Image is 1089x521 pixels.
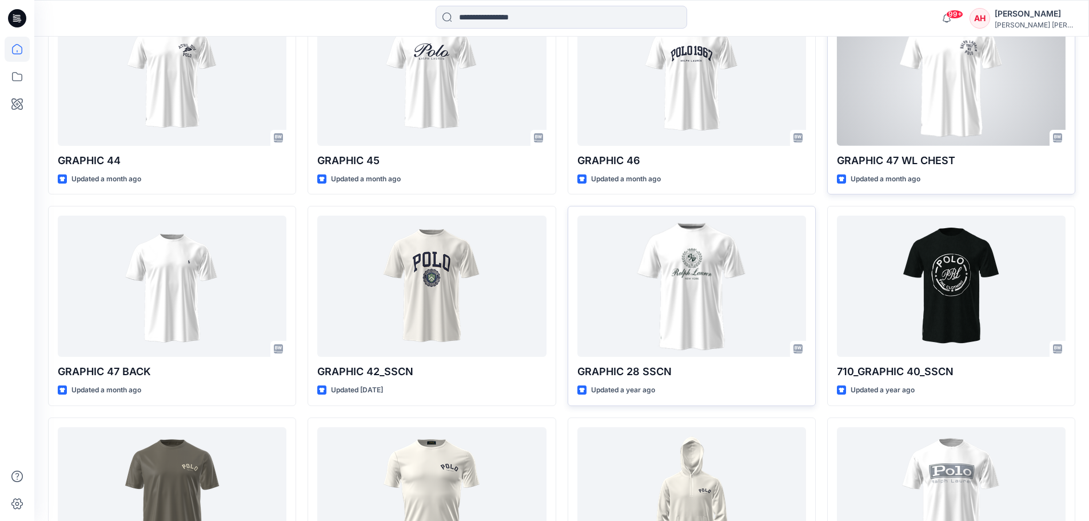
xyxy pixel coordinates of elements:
p: GRAPHIC 28 SSCN [577,364,806,380]
div: AH [970,8,990,29]
p: Updated a month ago [851,173,920,185]
p: Updated a year ago [851,384,915,396]
p: GRAPHIC 42_SSCN [317,364,546,380]
a: GRAPHIC 46 [577,5,806,146]
a: GRAPHIC 42_SSCN [317,216,546,357]
p: GRAPHIC 44 [58,153,286,169]
a: GRAPHIC 45 [317,5,546,146]
p: GRAPHIC 47 WL CHEST [837,153,1066,169]
a: 710_GRAPHIC 40_SSCN [837,216,1066,357]
div: [PERSON_NAME] [PERSON_NAME] [995,21,1075,29]
a: GRAPHIC 47 WL CHEST [837,5,1066,146]
p: Updated a month ago [71,384,141,396]
p: GRAPHIC 45 [317,153,546,169]
p: Updated a month ago [71,173,141,185]
p: Updated a year ago [591,384,655,396]
a: GRAPHIC 28 SSCN [577,216,806,357]
p: 710_GRAPHIC 40_SSCN [837,364,1066,380]
a: GRAPHIC 47 BACK [58,216,286,357]
p: Updated a month ago [591,173,661,185]
p: GRAPHIC 47 BACK [58,364,286,380]
p: Updated a month ago [331,173,401,185]
div: [PERSON_NAME] [995,7,1075,21]
span: 99+ [946,10,963,19]
p: GRAPHIC 46 [577,153,806,169]
a: GRAPHIC 44 [58,5,286,146]
p: Updated [DATE] [331,384,383,396]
